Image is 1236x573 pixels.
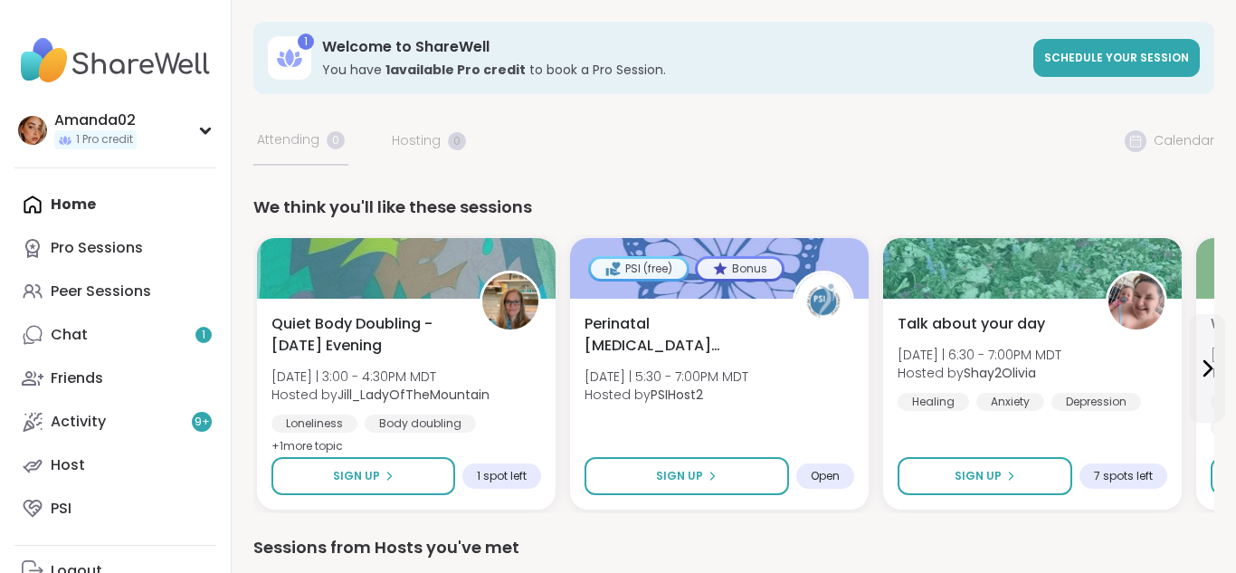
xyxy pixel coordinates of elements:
[271,313,460,357] span: Quiet Body Doubling -[DATE] Evening
[898,457,1072,495] button: Sign Up
[477,469,527,483] span: 1 spot left
[482,273,538,329] img: Jill_LadyOfTheMountain
[54,110,137,130] div: Amanda02
[651,386,703,404] b: PSIHost2
[333,468,380,484] span: Sign Up
[656,468,703,484] span: Sign Up
[1108,273,1165,329] img: Shay2Olivia
[271,368,490,386] span: [DATE] | 3:00 - 4:30PM MDT
[271,457,455,495] button: Sign Up
[698,259,782,279] div: Bonus
[1033,39,1200,77] a: Schedule your session
[585,313,773,357] span: Perinatal [MEDICAL_DATA] Support for Survivors
[898,393,969,411] div: Healing
[195,415,210,430] span: 9 +
[338,386,490,404] b: Jill_LadyOfTheMountain
[14,226,216,270] a: Pro Sessions
[76,132,133,148] span: 1 Pro credit
[51,368,103,388] div: Friends
[955,468,1002,484] span: Sign Up
[18,116,47,145] img: Amanda02
[964,364,1036,382] b: Shay2Olivia
[585,386,748,404] span: Hosted by
[385,61,526,79] b: 1 available Pro credit
[51,238,143,258] div: Pro Sessions
[271,386,490,404] span: Hosted by
[51,455,85,475] div: Host
[322,37,1022,57] h3: Welcome to ShareWell
[1094,469,1153,483] span: 7 spots left
[298,33,314,50] div: 1
[253,535,1214,560] div: Sessions from Hosts you've met
[1051,393,1141,411] div: Depression
[51,282,151,301] div: Peer Sessions
[14,270,216,313] a: Peer Sessions
[898,346,1061,364] span: [DATE] | 6:30 - 7:00PM MDT
[898,364,1061,382] span: Hosted by
[271,415,357,433] div: Loneliness
[795,273,851,329] img: PSIHost2
[14,313,216,357] a: Chat1
[585,457,789,495] button: Sign Up
[14,400,216,444] a: Activity9+
[811,469,840,483] span: Open
[51,499,71,519] div: PSI
[14,357,216,400] a: Friends
[202,328,205,343] span: 1
[365,415,476,433] div: Body doubling
[322,61,1022,79] h3: You have to book a Pro Session.
[14,444,216,487] a: Host
[253,195,1214,220] div: We think you'll like these sessions
[1044,50,1189,65] span: Schedule your session
[51,325,88,345] div: Chat
[14,29,216,92] img: ShareWell Nav Logo
[51,412,106,432] div: Activity
[591,259,687,279] div: PSI (free)
[14,487,216,530] a: PSI
[976,393,1044,411] div: Anxiety
[898,313,1045,335] span: Talk about your day
[585,368,748,386] span: [DATE] | 5:30 - 7:00PM MDT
